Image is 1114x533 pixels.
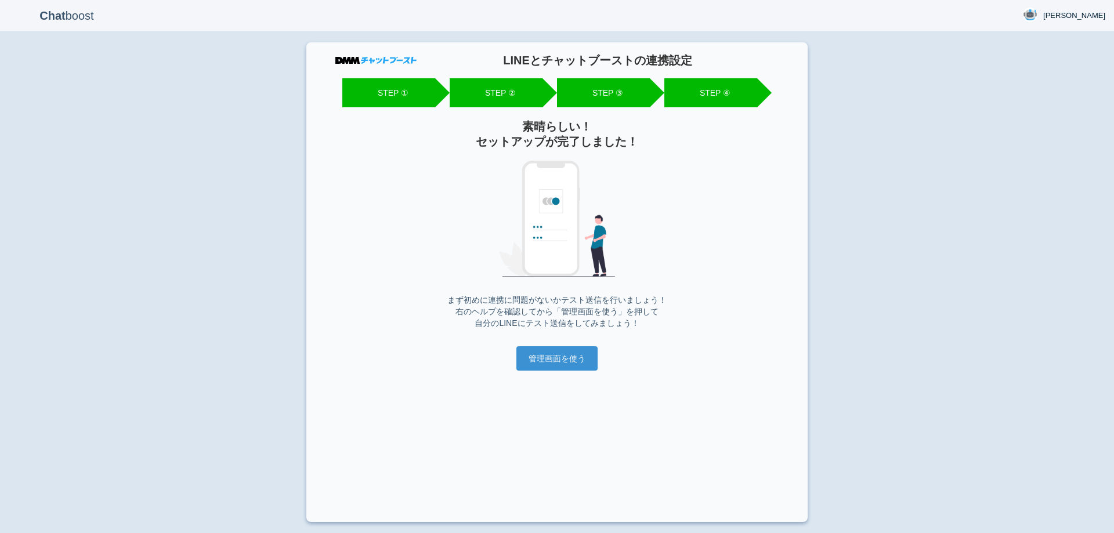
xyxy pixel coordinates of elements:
[335,119,779,149] h2: 素晴らしい！ セットアップが完了しました！
[342,78,435,107] li: STEP ①
[1043,10,1105,21] span: [PERSON_NAME]
[335,57,417,64] img: DMMチャットブースト
[664,78,757,107] li: STEP ④
[9,1,125,30] p: boost
[335,294,779,329] p: まず初めに連携に問題がないかテスト送信を行いましょう！ 右のヘルプを確認してから「管理画面を使う」を押して 自分のLINEにテスト送信をしてみましょう！
[557,78,650,107] li: STEP ③
[516,346,598,371] input: 管理画面を使う
[499,161,615,277] img: 完了画面
[39,9,65,22] b: Chat
[417,54,779,67] h1: LINEとチャットブーストの連携設定
[1023,8,1037,22] img: User Image
[450,78,542,107] li: STEP ②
